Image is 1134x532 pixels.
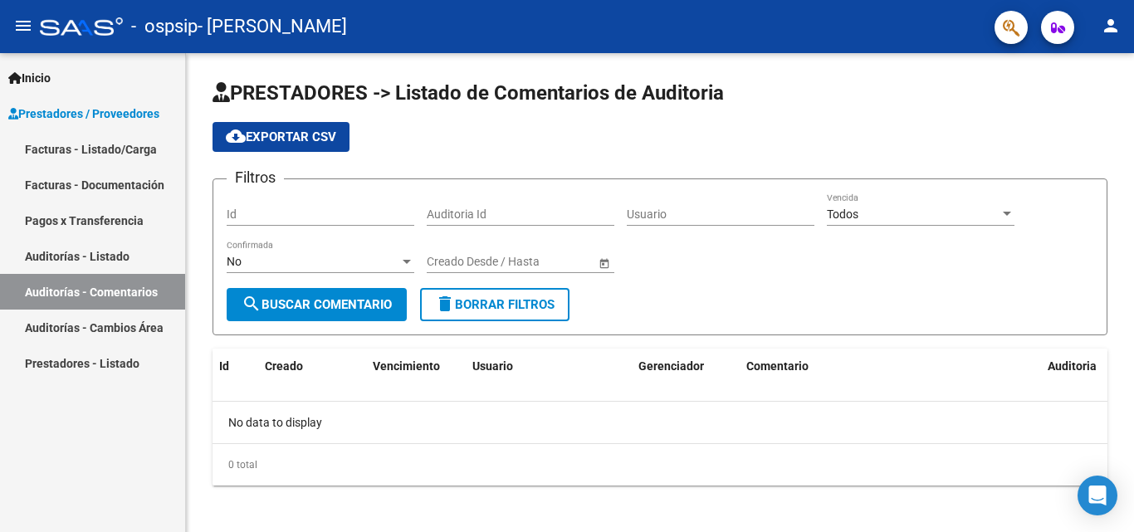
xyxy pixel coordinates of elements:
mat-icon: search [242,294,262,314]
button: Open calendar [595,254,613,271]
span: - ospsip [131,8,198,45]
span: Vencimiento [373,359,440,373]
span: Buscar Comentario [242,297,392,312]
span: Comentario [746,359,809,373]
span: Inicio [8,69,51,87]
span: Auditoria [1048,359,1097,373]
span: Borrar Filtros [435,297,555,312]
button: Borrar Filtros [420,288,569,321]
mat-icon: delete [435,294,455,314]
input: Fecha fin [501,255,583,269]
span: Prestadores / Proveedores [8,105,159,123]
span: PRESTADORES -> Listado de Comentarios de Auditoria [213,81,724,105]
span: Creado [265,359,303,373]
mat-icon: person [1101,16,1121,36]
span: Id [219,359,229,373]
mat-icon: cloud_download [226,126,246,146]
datatable-header-cell: Auditoria [1041,349,1107,384]
datatable-header-cell: Comentario [740,349,1041,384]
span: Exportar CSV [226,129,336,144]
mat-icon: menu [13,16,33,36]
div: No data to display [213,402,1107,443]
datatable-header-cell: Vencimiento [366,349,466,384]
div: 0 total [213,444,1107,486]
h3: Filtros [227,166,284,189]
span: No [227,255,242,268]
datatable-header-cell: Creado [258,349,366,384]
span: Gerenciador [638,359,704,373]
span: Usuario [472,359,513,373]
input: Fecha inicio [427,255,487,269]
datatable-header-cell: Gerenciador [632,349,740,384]
button: Exportar CSV [213,122,349,152]
span: Todos [827,207,858,221]
datatable-header-cell: Usuario [466,349,632,384]
span: - [PERSON_NAME] [198,8,347,45]
datatable-header-cell: Id [213,349,258,384]
button: Buscar Comentario [227,288,407,321]
div: Open Intercom Messenger [1078,476,1117,515]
